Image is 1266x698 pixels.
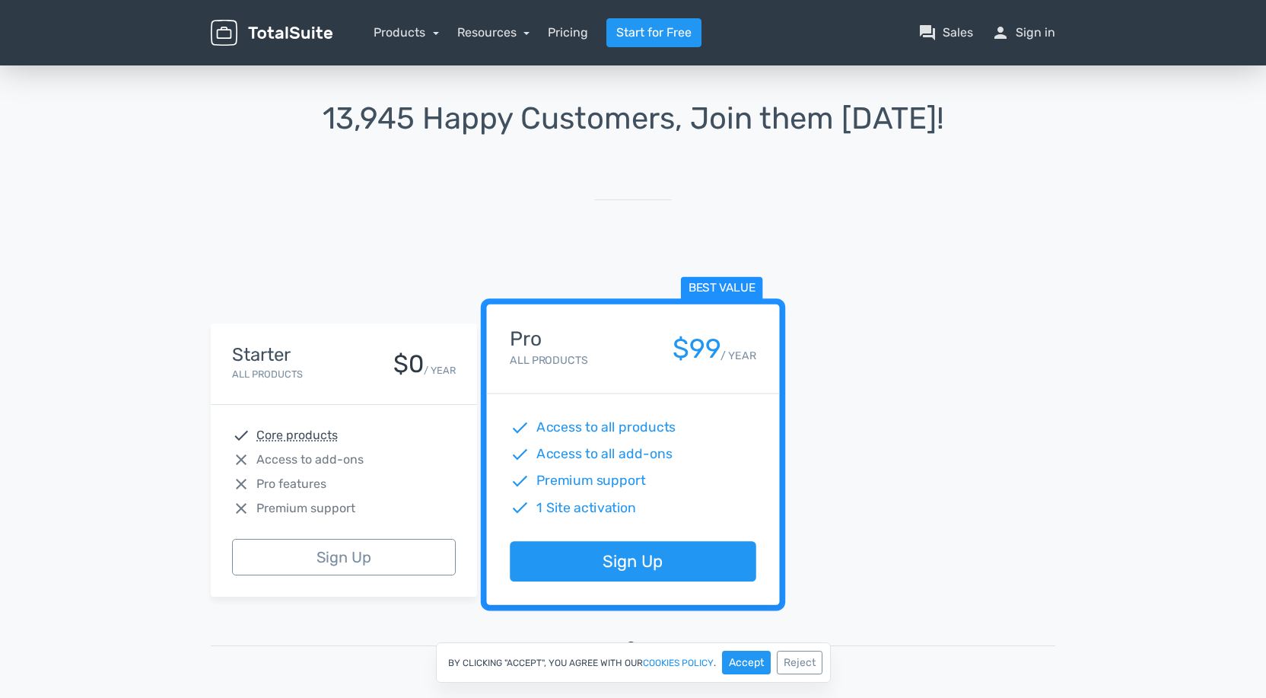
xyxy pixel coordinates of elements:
[393,351,424,378] div: $0
[510,328,587,350] h4: Pro
[232,345,303,365] h4: Starter
[211,20,332,46] img: TotalSuite for WordPress
[627,637,640,655] span: Or
[918,24,973,42] a: question_answerSales
[537,471,646,491] span: Premium support
[232,426,250,445] span: check
[606,18,701,47] a: Start for Free
[510,471,530,491] span: check
[232,475,250,493] span: close
[722,651,771,674] button: Accept
[256,475,326,493] span: Pro features
[777,651,822,674] button: Reject
[537,498,637,518] span: 1 Site activation
[643,658,714,668] a: cookies policy
[211,102,1055,135] h1: 13,945 Happy Customers, Join them [DATE]!
[457,25,530,40] a: Resources
[510,498,530,518] span: check
[537,418,676,438] span: Access to all products
[424,363,456,378] small: / YEAR
[510,445,530,464] span: check
[721,348,756,364] small: / YEAR
[510,418,530,438] span: check
[232,451,250,469] span: close
[256,426,338,445] abbr: Core products
[232,499,250,518] span: close
[510,542,755,582] a: Sign Up
[436,642,831,683] div: By clicking "Accept", you agree with our .
[374,25,439,40] a: Products
[548,24,588,42] a: Pricing
[673,334,721,364] div: $99
[232,539,456,575] a: Sign Up
[681,277,763,301] span: Best value
[510,354,587,367] small: All Products
[918,24,937,42] span: question_answer
[232,368,303,380] small: All Products
[991,24,1055,42] a: personSign in
[256,499,355,518] span: Premium support
[991,24,1010,42] span: person
[256,451,364,469] span: Access to add-ons
[537,445,673,464] span: Access to all add-ons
